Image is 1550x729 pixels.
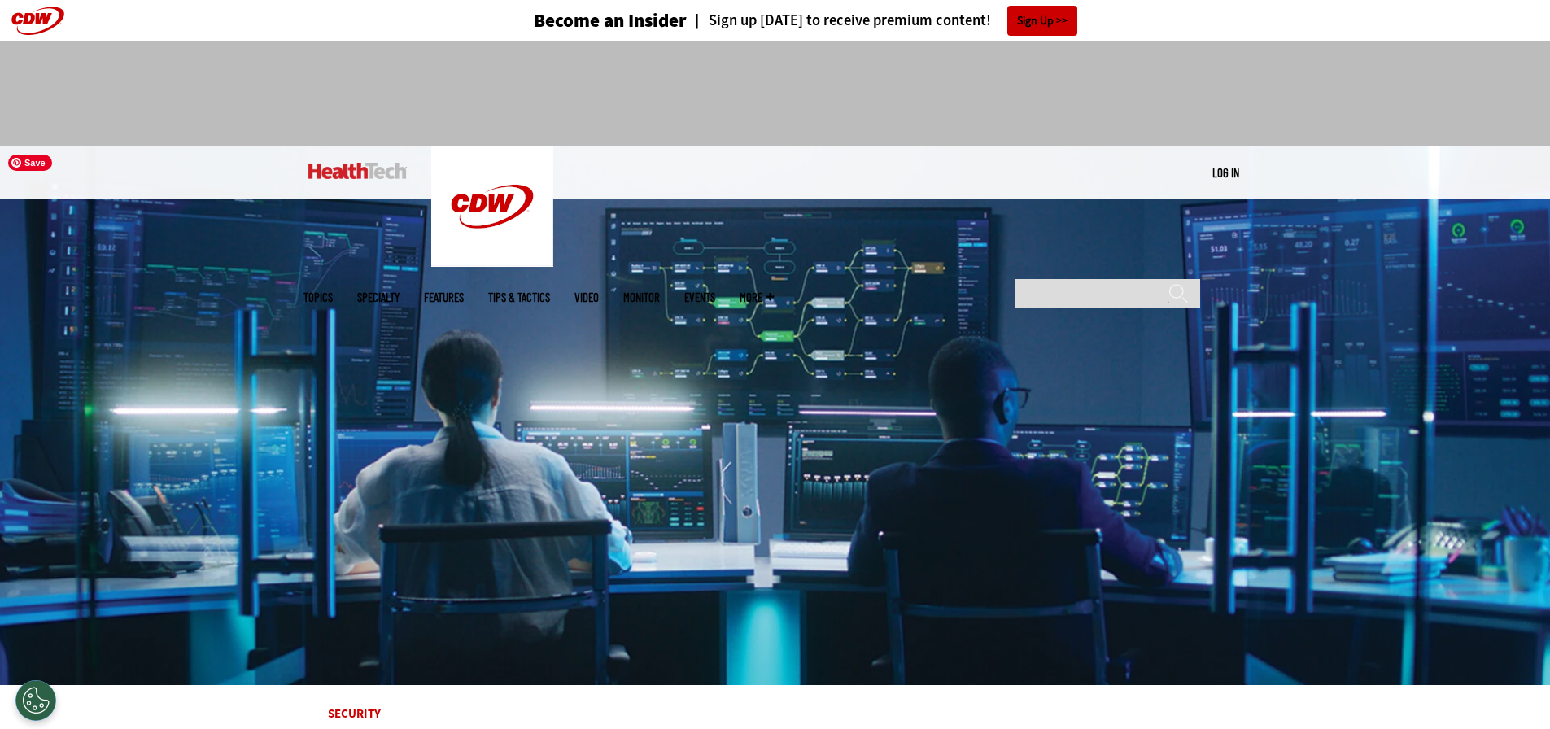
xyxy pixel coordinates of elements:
a: Events [684,291,715,303]
span: Save [8,155,52,171]
div: User menu [1212,164,1239,181]
a: Log in [1212,165,1239,180]
a: Security [328,705,381,722]
div: Cookies Settings [15,680,56,721]
span: Topics [303,291,333,303]
img: Home [431,146,553,267]
button: Open Preferences [15,680,56,721]
span: More [740,291,774,303]
h3: Become an Insider [534,11,687,30]
a: Sign up [DATE] to receive premium content! [687,13,991,28]
iframe: advertisement [479,57,1072,130]
a: Features [424,291,464,303]
a: Video [574,291,599,303]
a: MonITor [623,291,660,303]
a: Tips & Tactics [488,291,550,303]
a: Become an Insider [473,11,687,30]
img: Home [308,163,407,179]
span: Specialty [357,291,400,303]
a: Sign Up [1007,6,1077,36]
a: CDW [431,254,553,271]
